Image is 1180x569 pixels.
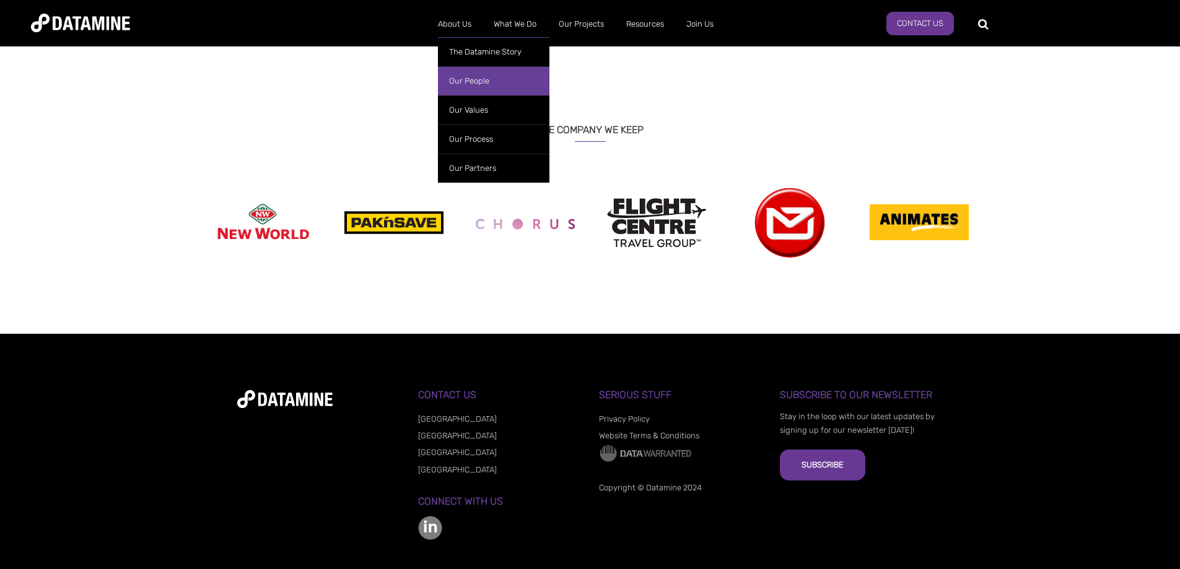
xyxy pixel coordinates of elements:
[213,198,312,247] img: New World
[599,414,650,423] a: Privacy Policy
[418,516,442,540] img: linkedin-color
[438,95,549,124] a: Our Values
[476,175,575,269] img: chorus
[418,389,581,401] h3: Contact Us
[599,389,762,401] h3: Serious Stuff
[31,14,130,32] img: Datamine
[438,37,549,66] a: The Datamine Story
[438,124,549,154] a: Our Process
[675,8,725,40] a: Join Us
[599,431,699,440] a: Website Terms & Conditions
[738,173,837,272] img: nzpost.png
[418,465,497,474] a: [GEOGRAPHIC_DATA]
[599,444,692,463] img: Data Warranted Logo
[483,8,548,40] a: What We Do
[418,496,581,507] h3: Connect with us
[780,389,943,401] h3: Subscribe to our Newsletter
[438,154,549,183] a: Our Partners
[418,431,497,440] a: [GEOGRAPHIC_DATA]
[237,390,333,408] img: datamine-logo-white
[607,173,706,272] img: Flight Centre Travel Group
[870,204,969,240] img: Animates.jpg
[197,108,984,142] h3: The Company We Keep
[344,202,444,243] img: Pak n Save.png
[418,448,497,457] a: [GEOGRAPHIC_DATA]
[418,414,497,423] a: [GEOGRAPHIC_DATA]
[780,450,865,480] button: Subscribe
[615,8,675,40] a: Resources
[886,12,954,35] a: Contact Us
[599,481,762,495] p: Copyright © Datamine 2024
[548,8,615,40] a: Our Projects
[427,8,483,40] a: About Us
[780,410,943,437] p: Stay in the loop with our latest updates by signing up for our newsletter [DATE]!
[438,66,549,95] a: Our People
